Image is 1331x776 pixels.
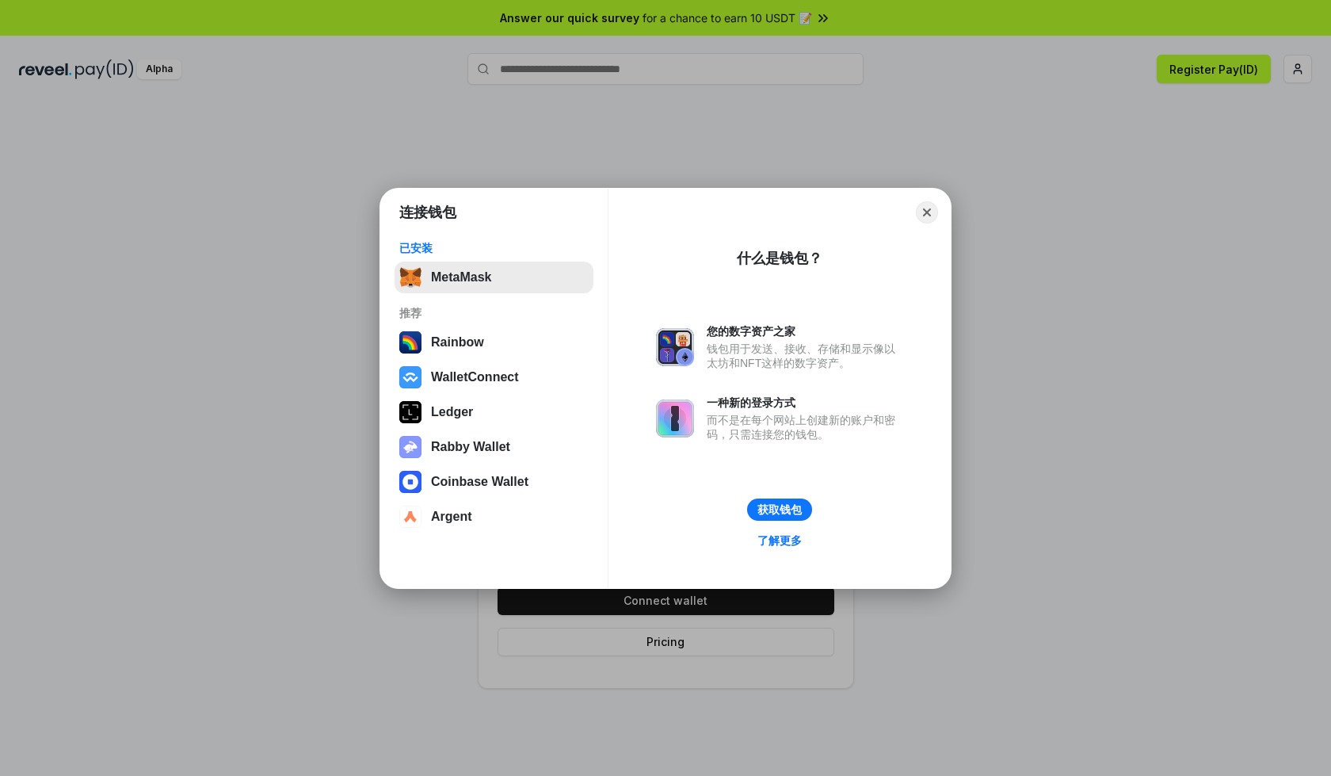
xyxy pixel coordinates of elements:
[431,510,472,524] div: Argent
[399,506,421,528] img: svg+xml,%3Csvg%20width%3D%2228%22%20height%3D%2228%22%20viewBox%3D%220%200%2028%2028%22%20fill%3D...
[395,327,593,358] button: Rainbow
[399,241,589,255] div: 已安装
[431,370,519,384] div: WalletConnect
[399,401,421,423] img: svg+xml,%3Csvg%20xmlns%3D%22http%3A%2F%2Fwww.w3.org%2F2000%2Fsvg%22%20width%3D%2228%22%20height%3...
[431,405,473,419] div: Ledger
[431,475,528,489] div: Coinbase Wallet
[707,324,903,338] div: 您的数字资产之家
[395,361,593,393] button: WalletConnect
[737,249,822,268] div: 什么是钱包？
[916,201,938,224] button: Close
[399,266,421,289] img: svg+xml,%3Csvg%20fill%3D%22none%22%20height%3D%2233%22%20viewBox%3D%220%200%2035%2033%22%20width%...
[747,499,812,521] button: 获取钱包
[399,306,589,320] div: 推荐
[395,431,593,463] button: Rabby Wallet
[656,328,694,366] img: svg+xml,%3Csvg%20xmlns%3D%22http%3A%2F%2Fwww.w3.org%2F2000%2Fsvg%22%20fill%3D%22none%22%20viewBox...
[707,396,903,410] div: 一种新的登录方式
[748,530,811,551] a: 了解更多
[431,440,510,454] div: Rabby Wallet
[395,396,593,428] button: Ledger
[656,399,694,438] img: svg+xml,%3Csvg%20xmlns%3D%22http%3A%2F%2Fwww.w3.org%2F2000%2Fsvg%22%20fill%3D%22none%22%20viewBox...
[395,501,593,533] button: Argent
[395,262,593,293] button: MetaMask
[757,533,802,548] div: 了解更多
[399,203,456,222] h1: 连接钱包
[431,335,484,350] div: Rainbow
[707,413,903,442] div: 而不是在每个网站上创建新的账户和密码，只需连接您的钱包。
[399,331,421,354] img: svg+xml,%3Csvg%20width%3D%22120%22%20height%3D%22120%22%20viewBox%3D%220%200%20120%20120%22%20fil...
[399,471,421,493] img: svg+xml,%3Csvg%20width%3D%2228%22%20height%3D%2228%22%20viewBox%3D%220%200%2028%2028%22%20fill%3D...
[399,436,421,458] img: svg+xml,%3Csvg%20xmlns%3D%22http%3A%2F%2Fwww.w3.org%2F2000%2Fsvg%22%20fill%3D%22none%22%20viewBox...
[757,503,802,517] div: 获取钱包
[399,366,421,388] img: svg+xml,%3Csvg%20width%3D%2228%22%20height%3D%2228%22%20viewBox%3D%220%200%2028%2028%22%20fill%3D...
[395,466,593,498] button: Coinbase Wallet
[707,342,903,370] div: 钱包用于发送、接收、存储和显示像以太坊和NFT这样的数字资产。
[431,270,491,285] div: MetaMask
